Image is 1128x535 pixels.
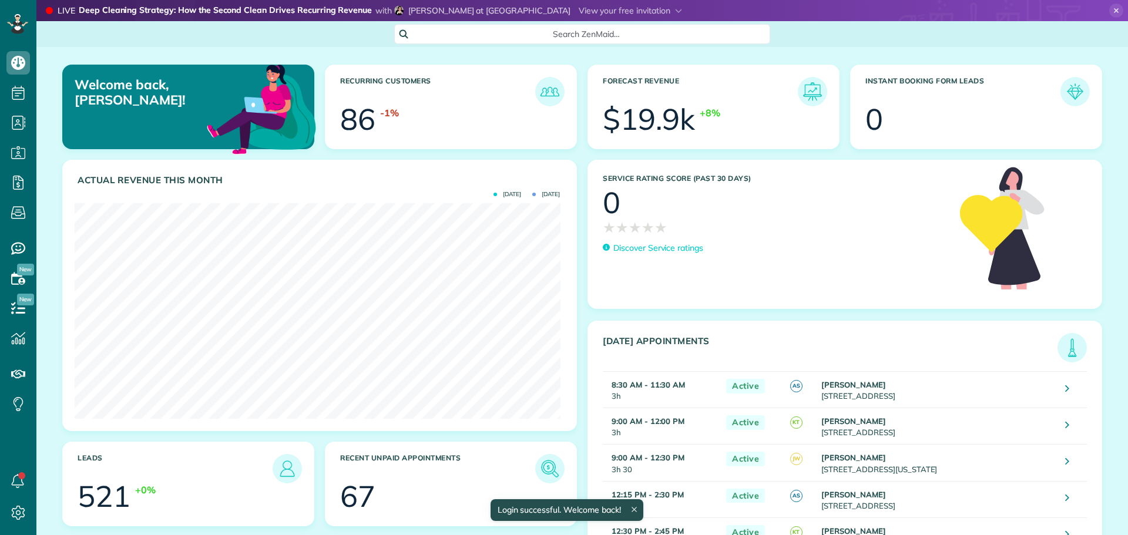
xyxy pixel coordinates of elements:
span: with [375,5,392,16]
h3: Leads [78,454,273,483]
span: JW [790,453,803,465]
td: 3h [603,372,720,408]
td: 3h [603,408,720,445]
span: New [17,294,34,305]
span: [DATE] [493,191,521,197]
span: Active [726,452,765,466]
img: icon_form_leads-04211a6a04a5b2264e4ee56bc0799ec3eb69b7e499cbb523a139df1d13a81ae0.png [1063,80,1087,103]
strong: 9:00 AM - 12:30 PM [612,453,684,462]
strong: Deep Cleaning Strategy: How the Second Clean Drives Recurring Revenue [79,5,372,17]
div: -1% [380,106,399,120]
span: AS [790,380,803,392]
strong: 12:15 PM - 2:30 PM [612,490,684,499]
div: 67 [340,482,375,511]
td: [STREET_ADDRESS][US_STATE] [818,445,1056,481]
a: Discover Service ratings [603,242,703,254]
span: ★ [654,217,667,238]
span: Active [726,379,765,393]
p: Welcome back, [PERSON_NAME]! [75,77,234,108]
strong: [PERSON_NAME] [821,453,886,462]
span: AS [790,490,803,502]
h3: Actual Revenue this month [78,175,565,186]
strong: 9:00 AM - 12:00 PM [612,416,684,426]
td: 2h 15 [603,481,720,517]
span: Active [726,489,765,503]
td: 3h 30 [603,445,720,481]
div: +0% [135,483,156,497]
span: ★ [603,217,616,238]
td: [STREET_ADDRESS] [818,408,1056,445]
strong: [PERSON_NAME] [821,490,886,499]
div: +8% [700,106,720,120]
span: ★ [629,217,642,238]
div: 0 [603,188,620,217]
div: 86 [340,105,375,134]
img: dashboard_welcome-42a62b7d889689a78055ac9021e634bf52bae3f8056760290aed330b23ab8690.png [204,51,318,165]
span: ★ [616,217,629,238]
td: [STREET_ADDRESS] [818,372,1056,408]
div: 521 [78,482,130,511]
span: New [17,264,34,275]
strong: [PERSON_NAME] [821,380,886,389]
span: KT [790,416,803,429]
span: [PERSON_NAME] at [GEOGRAPHIC_DATA] [408,5,570,16]
h3: [DATE] Appointments [603,336,1057,362]
strong: [PERSON_NAME] [821,416,886,426]
div: $19.9k [603,105,695,134]
img: icon_forecast_revenue-8c13a41c7ed35a8dcfafea3cbb826a0462acb37728057bba2d056411b612bbbe.png [801,80,824,103]
img: icon_recurring_customers-cf858462ba22bcd05b5a5880d41d6543d210077de5bb9ebc9590e49fd87d84ed.png [538,80,562,103]
img: icon_leads-1bed01f49abd5b7fead27621c3d59655bb73ed531f8eeb49469d10e621d6b896.png [276,457,299,480]
h3: Forecast Revenue [603,77,798,106]
strong: 8:30 AM - 11:30 AM [612,380,685,389]
h3: Recurring Customers [340,77,535,106]
h3: Instant Booking Form Leads [865,77,1060,106]
td: [STREET_ADDRESS] [818,481,1056,517]
span: Active [726,415,765,430]
img: beth-eldredge-a5cc9a71fb1d8fab7c4ee739256b8bd288b61453731f163689eb4f94e1bbedc0.jpg [394,6,404,15]
span: ★ [642,217,654,238]
h3: Recent unpaid appointments [340,454,535,483]
p: Discover Service ratings [613,242,703,254]
span: [DATE] [532,191,560,197]
img: icon_unpaid_appointments-47b8ce3997adf2238b356f14209ab4cced10bd1f174958f3ca8f1d0dd7fffeee.png [538,457,562,480]
h3: Service Rating score (past 30 days) [603,174,948,183]
div: 0 [865,105,883,134]
div: Login successful. Welcome back! [490,499,643,521]
img: icon_todays_appointments-901f7ab196bb0bea1936b74009e4eb5ffbc2d2711fa7634e0d609ed5ef32b18b.png [1060,336,1084,359]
